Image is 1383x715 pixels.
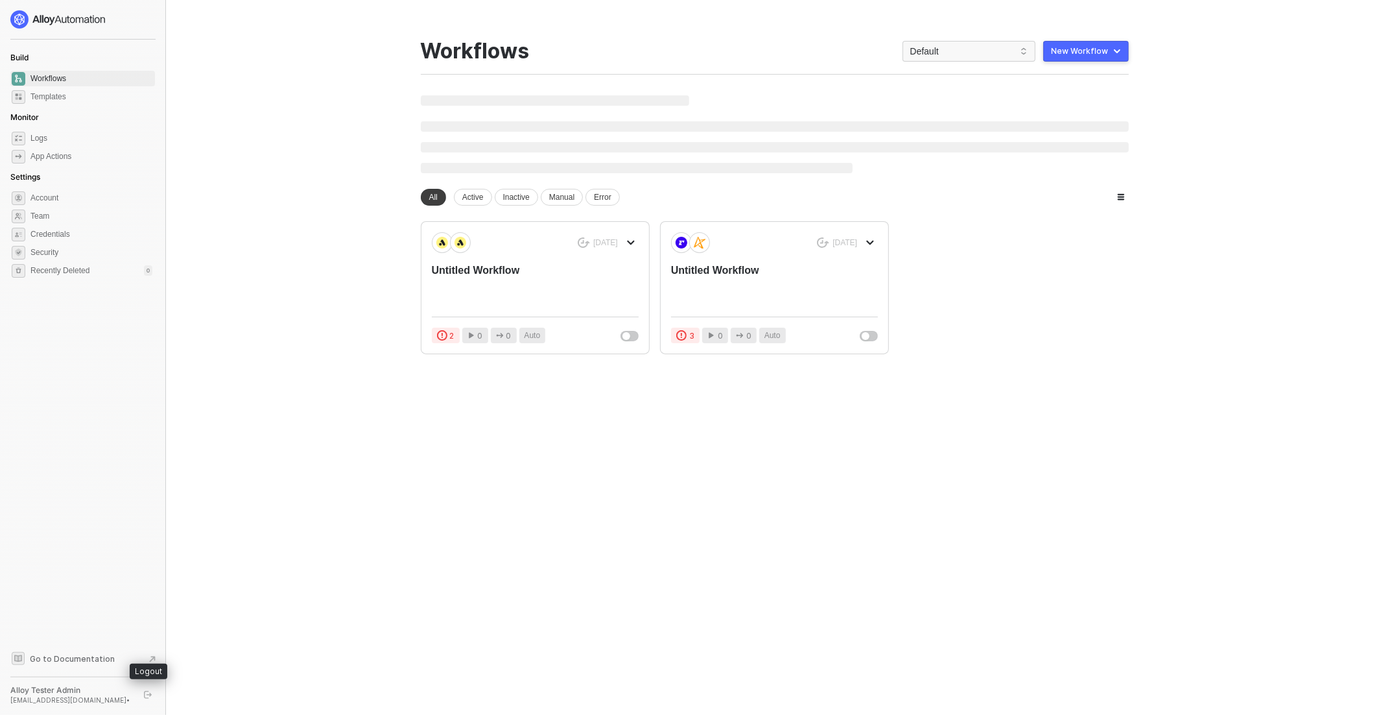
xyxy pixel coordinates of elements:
[10,10,106,29] img: logo
[1052,46,1109,56] div: New Workflow
[12,264,25,278] span: settings
[146,653,159,666] span: document-arrow
[746,330,751,342] span: 0
[525,330,541,342] span: Auto
[585,189,620,206] div: Error
[30,208,152,224] span: Team
[12,132,25,145] span: icon-logs
[506,330,512,342] span: 0
[718,330,723,342] span: 0
[30,71,152,86] span: Workflows
[495,189,538,206] div: Inactive
[30,190,152,206] span: Account
[30,653,115,664] span: Go to Documentation
[12,90,25,104] span: marketplace
[10,685,132,696] div: Alloy Tester Admin
[10,112,39,122] span: Monitor
[144,265,152,276] div: 0
[12,228,25,241] span: credentials
[496,332,504,339] span: icon-app-actions
[432,263,597,306] div: Untitled Workflow
[694,237,705,249] img: icon
[421,189,446,206] div: All
[627,239,635,247] span: icon-arrow-down
[30,151,71,162] div: App Actions
[12,246,25,260] span: security
[866,239,874,247] span: icon-arrow-down
[30,89,152,104] span: Templates
[910,42,1028,61] span: Default
[12,210,25,223] span: team
[478,330,483,342] span: 0
[450,330,455,342] span: 2
[578,237,590,248] span: icon-success-page
[12,150,25,164] span: icon-app-actions
[144,691,152,699] span: logout
[30,245,152,260] span: Security
[30,226,152,242] span: Credentials
[455,237,466,248] img: icon
[593,237,618,248] div: [DATE]
[671,263,836,306] div: Untitled Workflow
[736,332,744,339] span: icon-app-actions
[30,265,89,276] span: Recently Deleted
[436,237,448,248] img: icon
[10,651,156,666] a: Knowledge Base
[10,10,155,29] a: logo
[764,330,781,342] span: Auto
[12,72,25,86] span: dashboard
[833,237,857,248] div: [DATE]
[1043,41,1129,62] button: New Workflow
[454,189,492,206] div: Active
[12,191,25,205] span: settings
[30,130,152,146] span: Logs
[689,330,694,342] span: 3
[10,53,29,62] span: Build
[12,652,25,665] span: documentation
[130,664,167,679] div: Logout
[10,172,40,182] span: Settings
[817,237,829,248] span: icon-success-page
[10,696,132,705] div: [EMAIL_ADDRESS][DOMAIN_NAME] •
[676,237,687,248] img: icon
[541,189,583,206] div: Manual
[421,39,530,64] div: Workflows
